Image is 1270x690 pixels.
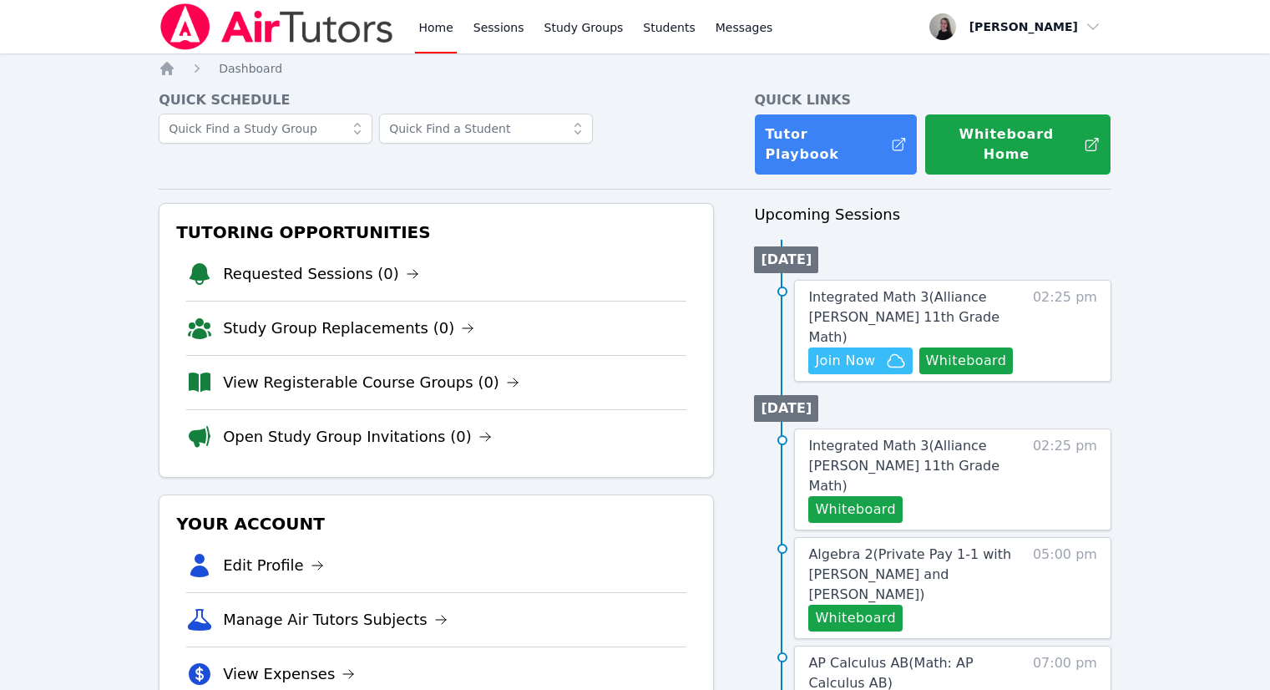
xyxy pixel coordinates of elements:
[173,509,700,539] h3: Your Account
[808,546,1011,602] span: Algebra 2 ( Private Pay 1-1 with [PERSON_NAME] and [PERSON_NAME] )
[808,436,1025,496] a: Integrated Math 3(Alliance [PERSON_NAME] 11th Grade Math)
[808,496,903,523] button: Whiteboard
[159,90,714,110] h4: Quick Schedule
[223,317,474,340] a: Study Group Replacements (0)
[716,19,773,36] span: Messages
[159,114,372,144] input: Quick Find a Study Group
[808,438,999,494] span: Integrated Math 3 ( Alliance [PERSON_NAME] 11th Grade Math )
[924,114,1111,175] button: Whiteboard Home
[223,425,492,449] a: Open Study Group Invitations (0)
[808,605,903,632] button: Whiteboard
[219,60,282,77] a: Dashboard
[159,3,395,50] img: Air Tutors
[1033,545,1097,632] span: 05:00 pm
[379,114,593,144] input: Quick Find a Student
[159,60,1111,77] nav: Breadcrumb
[223,371,519,394] a: View Registerable Course Groups (0)
[808,348,912,374] button: Join Now
[223,262,419,286] a: Requested Sessions (0)
[223,662,355,686] a: View Expenses
[808,287,1025,348] a: Integrated Math 3(Alliance [PERSON_NAME] 11th Grade Math)
[754,90,1111,110] h4: Quick Links
[1033,436,1097,523] span: 02:25 pm
[223,554,324,577] a: Edit Profile
[219,62,282,75] span: Dashboard
[754,395,818,422] li: [DATE]
[919,348,1014,374] button: Whiteboard
[754,203,1111,226] h3: Upcoming Sessions
[754,114,918,175] a: Tutor Playbook
[808,545,1025,605] a: Algebra 2(Private Pay 1-1 with [PERSON_NAME] and [PERSON_NAME])
[173,217,700,247] h3: Tutoring Opportunities
[815,351,875,371] span: Join Now
[1033,287,1097,374] span: 02:25 pm
[223,608,448,632] a: Manage Air Tutors Subjects
[754,246,818,273] li: [DATE]
[808,289,999,345] span: Integrated Math 3 ( Alliance [PERSON_NAME] 11th Grade Math )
